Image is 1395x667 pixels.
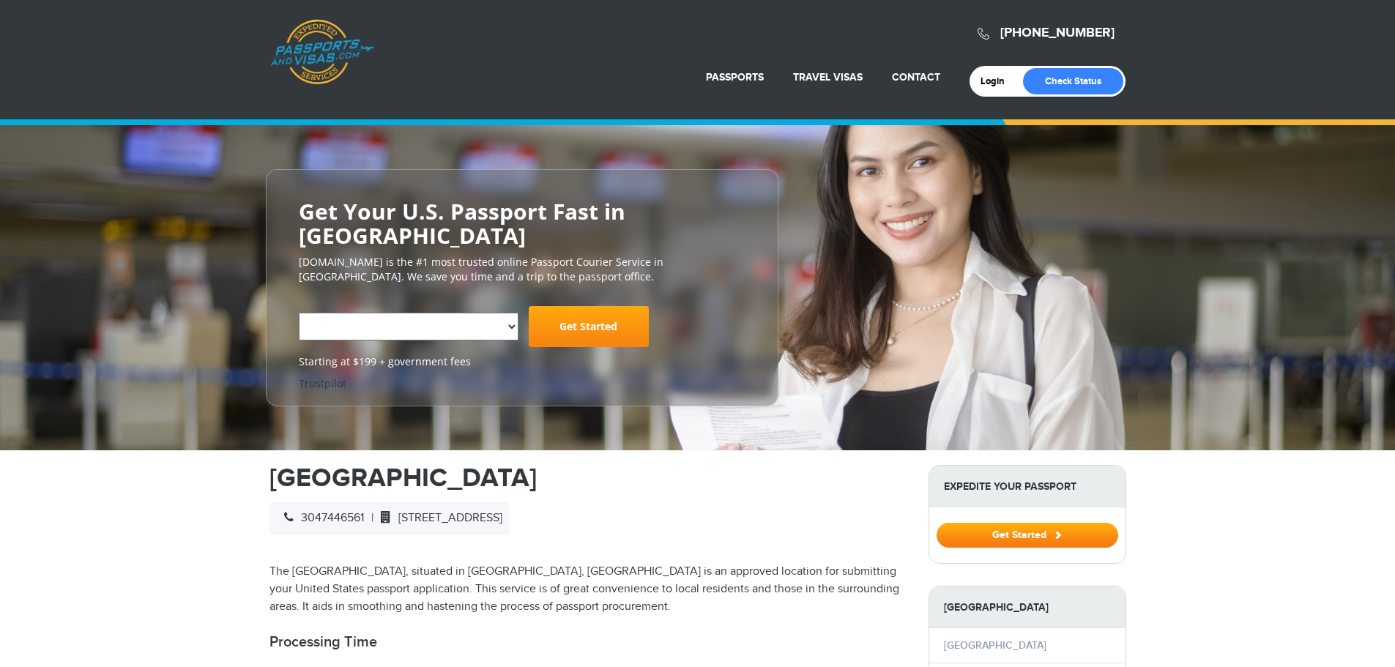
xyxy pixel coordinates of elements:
strong: [GEOGRAPHIC_DATA] [929,586,1126,628]
a: Login [981,75,1015,87]
a: Travel Visas [793,71,863,83]
span: 3047446561 [277,511,364,525]
div: | [269,502,510,534]
a: [GEOGRAPHIC_DATA] [944,639,1046,652]
h2: Get Your U.S. Passport Fast in [GEOGRAPHIC_DATA] [299,199,745,247]
a: Passports [706,71,764,83]
h2: Processing Time [269,633,907,651]
a: Get Started [529,306,649,347]
h1: [GEOGRAPHIC_DATA] [269,465,907,491]
a: Check Status [1023,68,1123,94]
p: [DOMAIN_NAME] is the #1 most trusted online Passport Courier Service in [GEOGRAPHIC_DATA]. We sav... [299,255,745,284]
a: [PHONE_NUMBER] [1000,25,1115,41]
a: Get Started [937,529,1118,540]
a: Trustpilot [299,376,346,390]
p: The [GEOGRAPHIC_DATA], situated in [GEOGRAPHIC_DATA], [GEOGRAPHIC_DATA] is an approved location f... [269,563,907,616]
span: [STREET_ADDRESS] [373,511,502,525]
a: Passports & [DOMAIN_NAME] [270,19,374,85]
a: Contact [892,71,940,83]
span: Starting at $199 + government fees [299,354,745,369]
button: Get Started [937,523,1118,548]
strong: Expedite Your Passport [929,466,1126,507]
